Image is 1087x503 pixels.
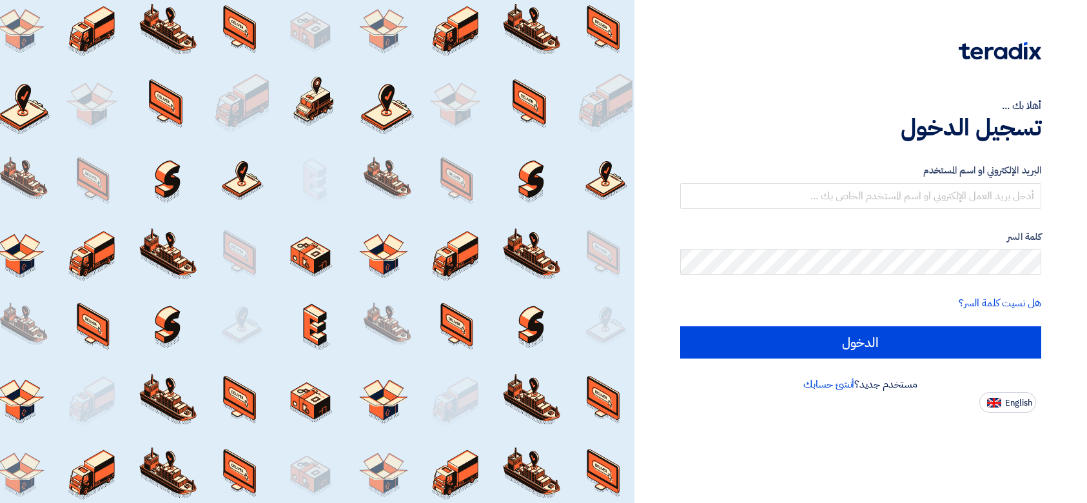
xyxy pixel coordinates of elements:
[987,398,1001,408] img: en-US.png
[680,163,1042,178] label: البريد الإلكتروني او اسم المستخدم
[1005,399,1032,408] span: English
[979,392,1036,413] button: English
[680,326,1042,359] input: الدخول
[959,42,1041,60] img: Teradix logo
[680,183,1042,209] input: أدخل بريد العمل الإلكتروني او اسم المستخدم الخاص بك ...
[680,113,1042,142] h1: تسجيل الدخول
[680,377,1042,392] div: مستخدم جديد؟
[803,377,854,392] a: أنشئ حسابك
[959,295,1041,311] a: هل نسيت كلمة السر؟
[680,98,1042,113] div: أهلا بك ...
[680,230,1042,244] label: كلمة السر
